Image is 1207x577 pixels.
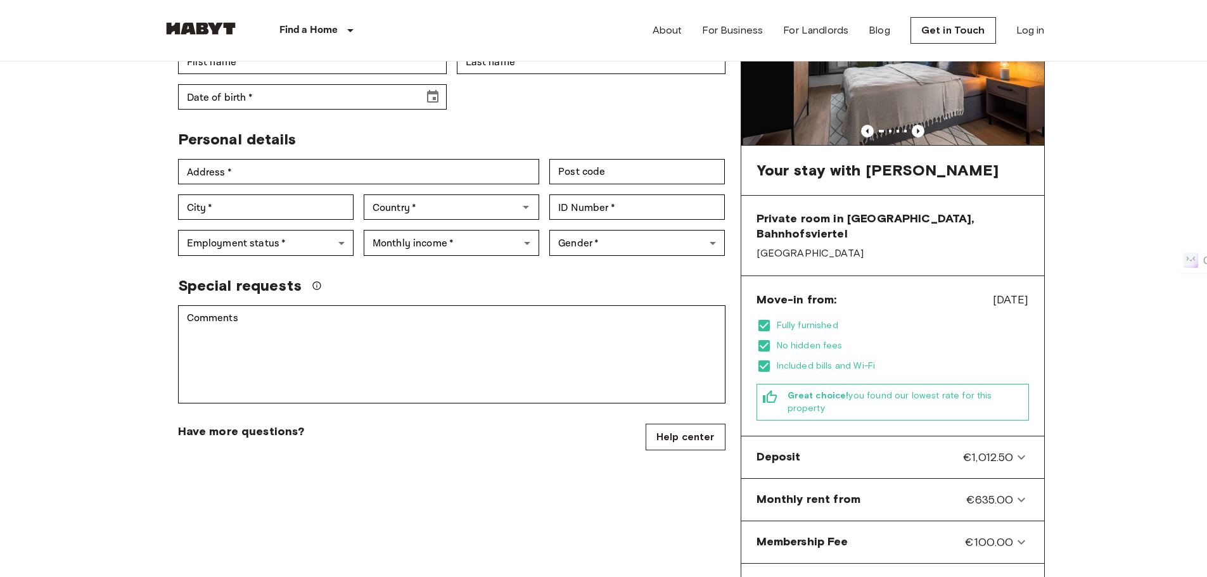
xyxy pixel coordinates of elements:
a: Help center [646,424,725,450]
button: Open [517,198,535,216]
span: you found our lowest rate for this property [788,390,1023,415]
div: Comments [178,305,725,403]
img: Habyt [163,22,239,35]
span: [GEOGRAPHIC_DATA] [757,246,1029,260]
span: €1,012.50 [963,449,1013,466]
a: Blog [869,23,890,38]
div: City [178,194,354,220]
div: Membership Fee€100.00 [746,526,1039,558]
div: First name [178,49,447,74]
span: Move-in from: [757,292,837,307]
span: Deposit [757,449,801,466]
p: Find a Home [279,23,338,38]
b: Great choice! [788,390,849,401]
span: Your stay with [PERSON_NAME] [757,161,999,180]
span: €100.00 [965,534,1013,550]
a: Log in [1016,23,1045,38]
a: For Landlords [783,23,848,38]
div: ID Number [549,194,725,220]
button: Choose date [420,84,445,110]
div: Address [178,159,540,184]
span: Membership Fee [757,534,848,550]
div: Last name [457,49,725,74]
div: Monthly rent from€635.00 [746,484,1039,516]
span: Monthly rent from [757,491,861,508]
span: Have more questions? [178,424,305,439]
a: For Business [702,23,763,38]
span: Personal details [178,130,296,148]
svg: We'll do our best to accommodate your request, but please note we can't guarantee it will be poss... [312,281,322,291]
span: No hidden fees [777,339,1029,352]
span: Special requests [178,276,302,295]
a: Get in Touch [910,17,996,44]
span: Private room in [GEOGRAPHIC_DATA], Bahnhofsviertel [757,211,1029,241]
span: [DATE] [993,291,1029,308]
button: Previous image [912,125,924,137]
span: €635.00 [966,491,1013,508]
div: Post code [549,159,725,184]
div: Deposit€1,012.50 [746,441,1039,473]
button: Previous image [861,125,874,137]
span: Included bills and Wi-Fi [777,360,1029,372]
span: Fully furnished [777,319,1029,332]
a: About [653,23,682,38]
